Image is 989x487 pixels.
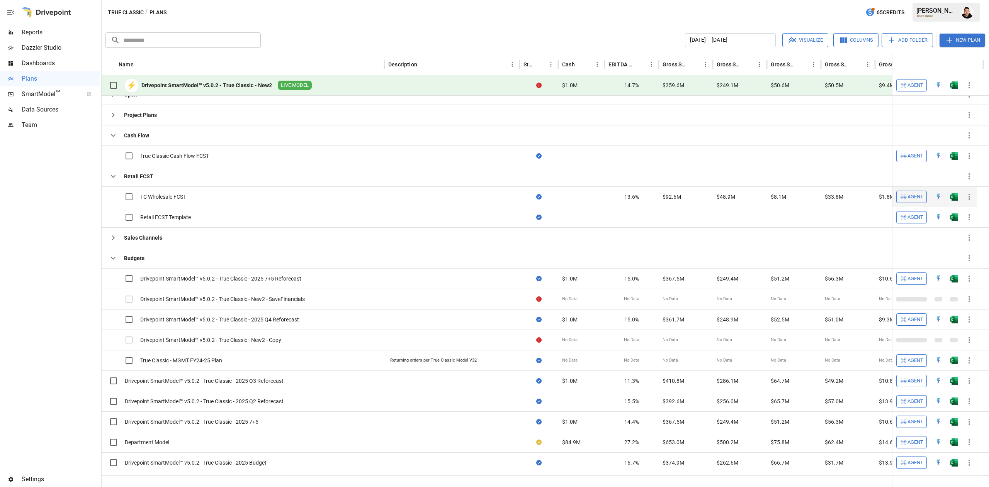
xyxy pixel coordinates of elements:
img: excel-icon.76473adf.svg [950,357,958,364]
span: Dazzler Studio [22,43,100,52]
button: Add Folder [882,33,933,47]
span: $1.0M [562,81,578,89]
span: $56.3M [825,418,843,426]
img: quick-edit-flash.b8aec18c.svg [935,438,942,446]
span: $50.5M [825,81,843,89]
span: Agent [907,438,923,447]
button: Sort [797,59,808,70]
div: Open in Excel [950,193,958,201]
span: 11.3% [624,377,639,385]
div: Open in Quick Edit [935,357,942,364]
img: excel-icon.76473adf.svg [950,438,958,446]
span: 15.0% [624,275,639,282]
div: Open in Quick Edit [935,377,942,385]
span: Agent [907,152,923,161]
img: excel-icon.76473adf.svg [950,193,958,201]
button: Agent [896,79,927,91]
span: $392.6M [663,397,684,405]
img: excel-icon.76473adf.svg [950,152,958,160]
span: $256.0M [717,397,738,405]
div: Cash Flow [124,132,149,139]
button: Gross Sales: Marketplace column menu [808,59,819,70]
span: $65.7M [771,397,789,405]
span: $367.5M [663,275,684,282]
span: No Data [624,296,639,302]
button: Cash column menu [592,59,603,70]
span: $13.9M [879,459,897,467]
img: quick-edit-flash.b8aec18c.svg [935,81,942,89]
span: $249.4M [717,418,738,426]
span: $10.8M [879,377,897,385]
img: excel-icon.76473adf.svg [950,81,958,89]
div: Sync complete [536,397,542,405]
button: Description column menu [507,59,518,70]
div: Open in Quick Edit [935,275,942,282]
div: Retail FCST [124,172,153,180]
span: No Data [624,337,639,343]
div: Open in Quick Edit [935,397,942,405]
span: Agent [907,274,923,283]
span: Data Sources [22,105,100,114]
span: No Data [663,337,678,343]
span: No Data [771,296,786,302]
span: $653.0M [663,438,684,446]
button: Sort [576,59,586,70]
span: Agent [907,81,923,90]
span: $248.9M [717,316,738,323]
button: Agent [896,211,927,223]
div: TC Wholesale FCST [140,193,186,201]
img: quick-edit-flash.b8aec18c.svg [935,418,942,426]
span: No Data [562,357,578,364]
span: SmartModel [22,90,78,99]
div: Open in Excel [950,397,958,405]
button: True Classic [108,8,144,17]
span: Agent [907,315,923,324]
div: Drivepoint SmartModel™ v5.0.2 - True Classic - New2 - SaveFinancials [140,295,305,303]
span: No Data [879,337,894,343]
span: No Data [717,357,732,364]
span: $64.7M [771,377,789,385]
span: $8.1M [771,193,786,201]
button: Sort [535,59,545,70]
span: $49.2M [825,377,843,385]
div: Sync complete [536,193,542,201]
span: $31.7M [825,459,843,467]
span: $51.0M [825,316,843,323]
span: $367.5M [663,418,684,426]
div: Drivepoint SmartModel™ v5.0.2 - True Classic - 2025 Q2 Reforecast [125,397,284,405]
div: Sales Channels [124,234,162,242]
span: $262.6M [717,459,738,467]
span: Reports [22,28,100,37]
div: Drivepoint SmartModel™ v5.0.2 - True Classic - New2 - Copy [140,336,281,344]
button: Agent [896,354,927,367]
div: True Classic Cash Flow FCST [140,152,209,160]
span: $249.4M [717,275,738,282]
div: Gross Sales: Wholesale [825,61,851,68]
button: Status column menu [545,59,556,70]
span: $84.9M [562,438,581,446]
div: Open in Excel [950,459,958,467]
div: Open in Excel [950,152,958,160]
span: 14.4% [624,418,639,426]
span: Agent [907,356,923,365]
span: Agent [907,418,923,426]
div: Drivepoint SmartModel™ v5.0.2 - True Classic - 2025 Budget [125,459,267,467]
span: $57.0M [825,397,843,405]
span: Settings [22,475,100,484]
span: No Data [562,337,578,343]
div: Open in Quick Edit [935,213,942,221]
div: Drivepoint SmartModel™ v5.0.2 - True Classic - New2 [141,81,272,89]
div: Cash [562,61,575,68]
div: Francisco Sanchez [961,6,974,19]
span: $62.4M [825,438,843,446]
span: $286.1M [717,377,738,385]
div: Sync complete [536,275,542,282]
button: Sort [851,59,862,70]
button: Agent [896,313,927,326]
span: Agent [907,377,923,386]
div: Gross Sales: DTC Online [717,61,743,68]
img: quick-edit-flash.b8aec18c.svg [935,397,942,405]
button: Agent [896,416,927,428]
div: Open in Quick Edit [935,152,942,160]
img: quick-edit-flash.b8aec18c.svg [935,357,942,364]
